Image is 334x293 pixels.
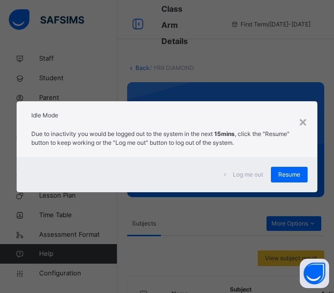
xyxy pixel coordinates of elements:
[31,130,303,147] p: Due to inactivity you would be logged out to the system in the next , click the "Resume" button t...
[300,259,329,288] button: Open asap
[298,111,308,132] div: ×
[233,170,263,179] span: Log me out
[278,170,300,179] span: Resume
[214,130,235,137] strong: 15mins
[31,111,303,120] h2: Idle Mode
